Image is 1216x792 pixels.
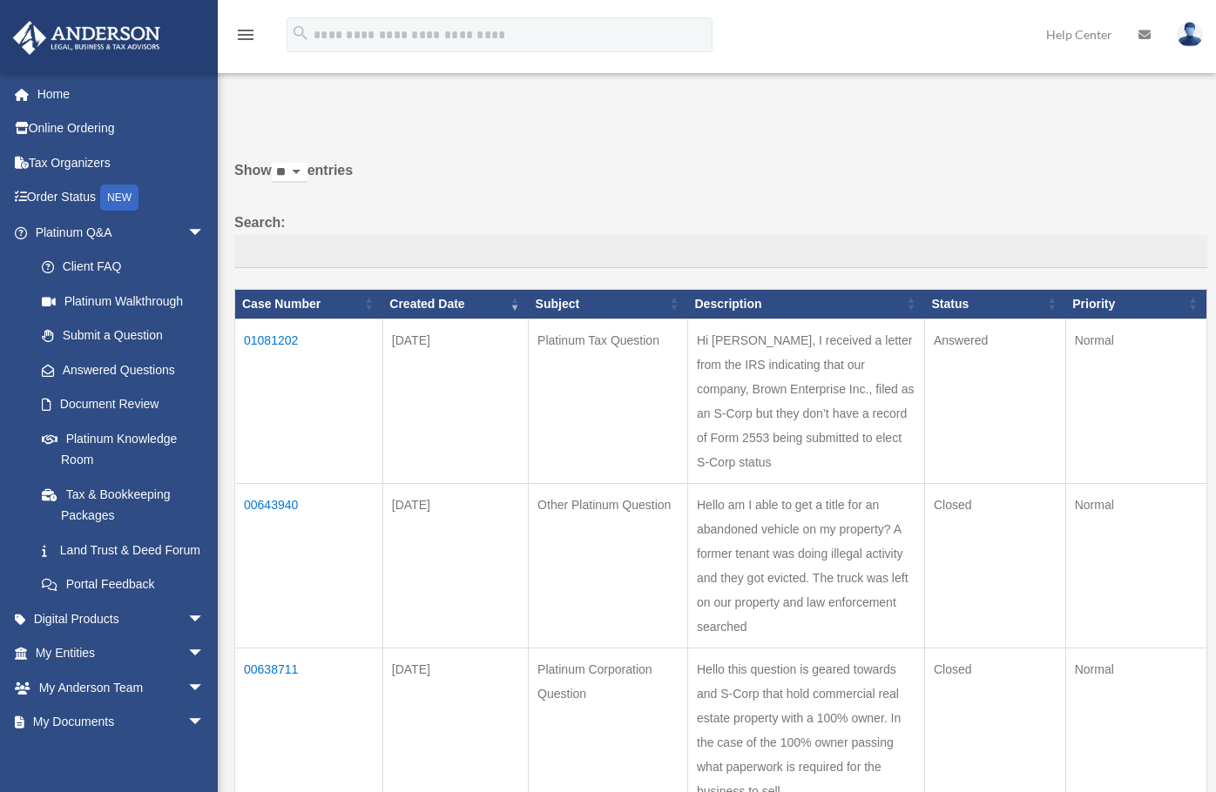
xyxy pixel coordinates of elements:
th: Status: activate to sort column ascending [924,289,1065,319]
th: Description: activate to sort column ascending [688,289,925,319]
a: Digital Productsarrow_drop_down [12,601,231,636]
td: Hi [PERSON_NAME], I received a letter from the IRS indicating that our company, Brown Enterprise ... [688,319,925,483]
a: Home [12,77,231,111]
th: Case Number: activate to sort column ascending [235,289,383,319]
i: menu [235,24,256,45]
a: Online Ordering [12,111,231,146]
a: My Anderson Teamarrow_drop_down [12,670,231,705]
img: Anderson Advisors Platinum Portal [8,21,166,55]
label: Show entries [234,158,1207,200]
a: Document Review [24,387,222,422]
td: Answered [924,319,1065,483]
a: My Entitiesarrow_drop_down [12,636,231,671]
input: Search: [234,235,1207,268]
th: Subject: activate to sort column ascending [529,289,688,319]
a: Answered Questions [24,352,213,387]
td: Other Platinum Question [529,483,688,648]
td: Closed [924,483,1065,648]
label: Search: [234,211,1207,268]
a: Platinum Q&Aarrow_drop_down [12,215,222,250]
span: arrow_drop_down [187,636,222,672]
td: Normal [1065,483,1206,648]
td: Platinum Tax Question [529,319,688,483]
a: Client FAQ [24,250,222,285]
th: Priority: activate to sort column ascending [1065,289,1206,319]
th: Created Date: activate to sort column ascending [382,289,528,319]
a: menu [235,30,256,45]
select: Showentries [272,163,307,183]
td: [DATE] [382,319,528,483]
a: My Documentsarrow_drop_down [12,705,231,740]
a: Submit a Question [24,319,222,353]
td: Normal [1065,319,1206,483]
img: User Pic [1177,22,1203,47]
a: Order StatusNEW [12,180,231,216]
td: 00643940 [235,483,383,648]
td: [DATE] [382,483,528,648]
span: arrow_drop_down [187,670,222,706]
div: NEW [100,185,138,211]
span: arrow_drop_down [187,705,222,741]
span: arrow_drop_down [187,601,222,637]
span: arrow_drop_down [187,215,222,251]
i: search [291,23,310,43]
a: Platinum Walkthrough [24,284,222,319]
a: Tax Organizers [12,145,231,180]
a: Portal Feedback [24,567,222,602]
a: Land Trust & Deed Forum [24,533,222,567]
a: Tax & Bookkeeping Packages [24,477,222,533]
td: Hello am I able to get a title for an abandoned vehicle on my property? A former tenant was doing... [688,483,925,648]
a: Platinum Knowledge Room [24,421,222,477]
td: 01081202 [235,319,383,483]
